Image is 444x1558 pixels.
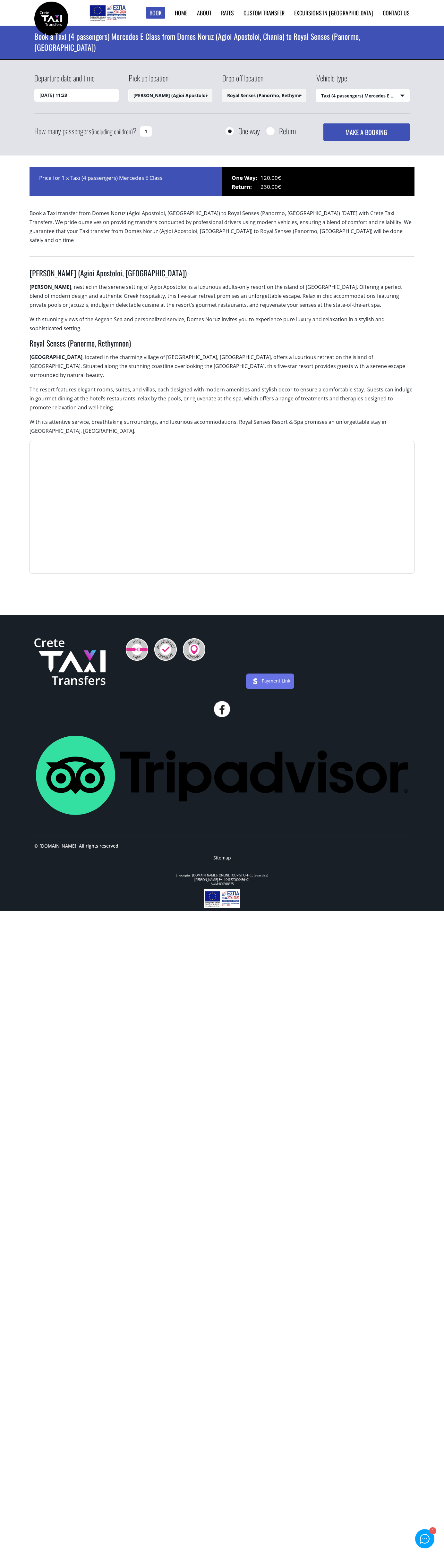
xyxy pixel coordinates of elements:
[238,127,260,135] label: One way
[30,354,82,361] strong: [GEOGRAPHIC_DATA]
[36,736,408,815] img: TripAdvisor
[30,417,414,441] p: With its attentive service, breathtaking surroundings, and luxurious accommodations, Royal Senses...
[30,167,222,196] div: Price for 1 x Taxi (4 passengers) Mercedes E Class
[30,209,414,250] p: Book a Taxi transfer from Domes Noruz (Agioi Apostoloi, [GEOGRAPHIC_DATA]) to Royal Senses (Panor...
[250,676,260,686] img: stripe
[34,638,106,685] img: Crete Taxi Transfers
[128,89,213,102] input: Select pickup location
[214,701,230,717] a: facebook
[243,9,285,17] a: Custom Transfer
[146,7,165,19] a: Book
[232,182,260,191] span: Return:
[197,9,211,17] a: About
[294,9,373,17] a: Excursions in [GEOGRAPHIC_DATA]
[30,315,414,338] p: With stunning views of the Aegean Sea and personalized service, Domes Noruz invites you to experi...
[30,385,414,417] p: The resort features elegant rooms, suites, and villas, each designed with modern amenities and st...
[222,89,306,102] input: Select drop-off location
[316,89,410,103] span: Taxi (4 passengers) Mercedes E Class
[154,638,177,661] img: No Advance Payment
[34,26,410,58] h1: Book a Taxi (4 passengers) Mercedes E Class from Domes Noruz (Agioi Apostoloi, Chania) to Royal S...
[279,127,296,135] label: Return
[89,3,127,22] img: e-bannersEUERDF180X90.jpg
[34,843,120,855] p: © [DOMAIN_NAME]. All rights reserved.
[126,638,148,661] img: 100% Safe
[34,14,68,21] a: Crete Taxi Transfers | Book a Taxi transfer from Domes Noruz (Agioi Apostoloi, Chania) to Royal S...
[30,282,414,315] p: , nestled in the serene setting of Agioi Apostoloi, is a luxurious adults-only resort on the isla...
[34,2,68,36] img: Crete Taxi Transfers | Book a Taxi transfer from Domes Noruz (Agioi Apostoloi, Chania) to Royal S...
[34,873,410,886] div: Επωνυμία : [DOMAIN_NAME] - ONLINE TOURIST OFFICE (e-service) [PERSON_NAME].Επ. 1041Ε70000456401 Α...
[91,127,133,136] small: (including children)
[128,72,168,89] label: Pick up location
[30,268,414,282] h3: [PERSON_NAME] (Agioi Apostoloi, [GEOGRAPHIC_DATA])
[30,338,414,353] h3: Royal Senses (Panormo, Rethymnon)
[34,72,95,89] label: Departure date and time
[221,9,234,17] a: Rates
[222,167,414,196] div: 120.00€ 230.00€
[204,889,241,908] img: e-bannersEUERDF180X90.jpg
[222,72,263,89] label: Drop off location
[30,283,71,290] strong: [PERSON_NAME]
[323,123,410,141] button: MAKE A BOOKING
[30,353,414,385] p: , located in the charming village of [GEOGRAPHIC_DATA], [GEOGRAPHIC_DATA], offers a luxurious ret...
[232,173,260,182] span: One Way:
[383,9,410,17] a: Contact us
[175,9,187,17] a: Home
[34,123,136,139] label: How many passengers ?
[262,678,290,684] a: Payment Link
[213,855,231,861] a: Sitemap
[201,89,212,102] a: Show All Items
[183,638,205,661] img: Pay On Arrival
[295,89,306,102] a: Show All Items
[316,72,347,89] label: Vehicle type
[429,1528,436,1535] div: 1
